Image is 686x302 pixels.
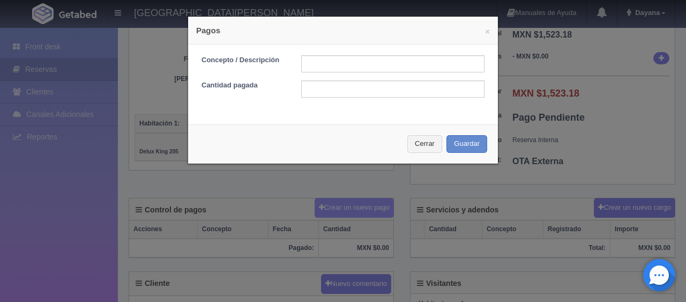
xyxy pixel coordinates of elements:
[193,55,293,65] label: Concepto / Descripción
[193,80,293,91] label: Cantidad pagada
[407,135,442,153] button: Cerrar
[446,135,487,153] button: Guardar
[196,25,490,36] h4: Pagos
[485,27,490,35] button: ×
